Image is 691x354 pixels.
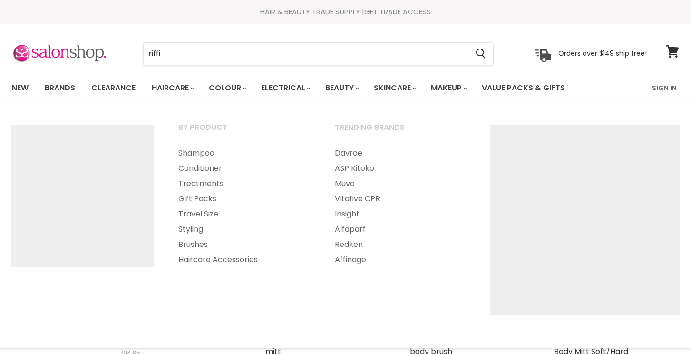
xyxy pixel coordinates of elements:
a: Gift Packs [166,191,321,206]
a: Beauty [318,78,365,98]
a: Conditioner [166,161,321,176]
a: Alfaparf [323,222,477,237]
a: Sign In [646,78,682,98]
ul: Main menu [166,146,321,267]
a: Muvo [323,176,477,191]
a: ASP Kitoko [323,161,477,176]
a: Skincare [367,78,422,98]
a: Trending Brands [323,120,477,144]
a: Davroe [323,146,477,161]
a: Insight [323,206,477,222]
a: Colour [202,78,252,98]
a: Shampoo [166,146,321,161]
a: Travel Size [166,206,321,222]
a: Styling [166,222,321,237]
ul: Main menu [5,74,609,102]
a: Brands [38,78,82,98]
a: Clearance [84,78,143,98]
a: New [5,78,36,98]
a: Electrical [254,78,316,98]
a: Brushes [166,237,321,252]
a: Makeup [424,78,473,98]
a: Haircare Accessories [166,252,321,267]
form: Product [143,42,494,65]
a: Affinage [323,252,477,267]
a: Treatments [166,176,321,191]
a: GET TRADE ACCESS [364,7,431,17]
p: Orders over $149 ship free! [558,49,647,58]
a: Haircare [145,78,200,98]
a: Value Packs & Gifts [475,78,572,98]
a: Vitafive CPR [323,191,477,206]
ul: Main menu [323,146,477,267]
a: By Product [166,120,321,144]
input: Search [144,43,468,65]
button: Search [468,43,493,65]
a: Redken [323,237,477,252]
